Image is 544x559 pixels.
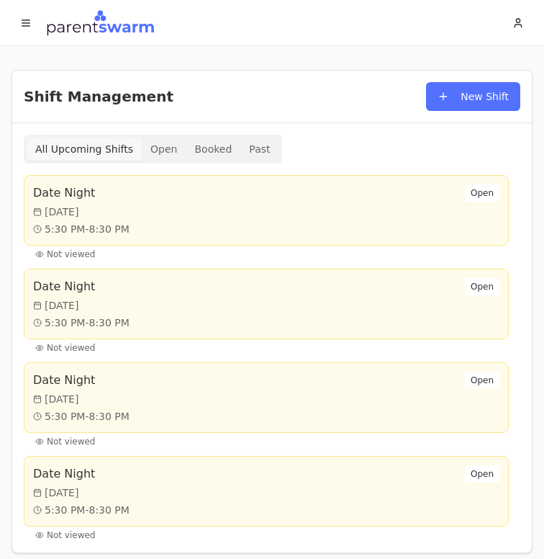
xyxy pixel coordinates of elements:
[45,392,78,406] span: [DATE]
[45,222,130,236] span: 5:30 PM - 8:30 PM
[47,529,95,541] span: Not viewed
[47,436,95,447] span: Not viewed
[45,409,130,424] span: 5:30 PM - 8:30 PM
[33,372,130,389] h3: Date Night
[33,465,130,483] h3: Date Night
[142,138,186,161] button: Open
[45,486,78,500] span: [DATE]
[33,184,130,202] h3: Date Night
[465,372,499,389] div: Open
[45,205,78,219] span: [DATE]
[27,138,142,161] button: All Upcoming Shifts
[24,86,173,107] h2: Shift Management
[465,278,499,295] div: Open
[465,465,499,483] div: Open
[33,278,130,295] h3: Date Night
[465,184,499,202] div: Open
[46,9,155,37] img: Parentswarm Logo
[45,298,78,313] span: [DATE]
[426,82,520,111] button: New Shift
[240,138,278,161] button: Past
[45,316,130,330] span: 5:30 PM - 8:30 PM
[47,342,95,354] span: Not viewed
[45,503,130,517] span: 5:30 PM - 8:30 PM
[47,249,95,260] span: Not viewed
[186,138,240,161] button: Booked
